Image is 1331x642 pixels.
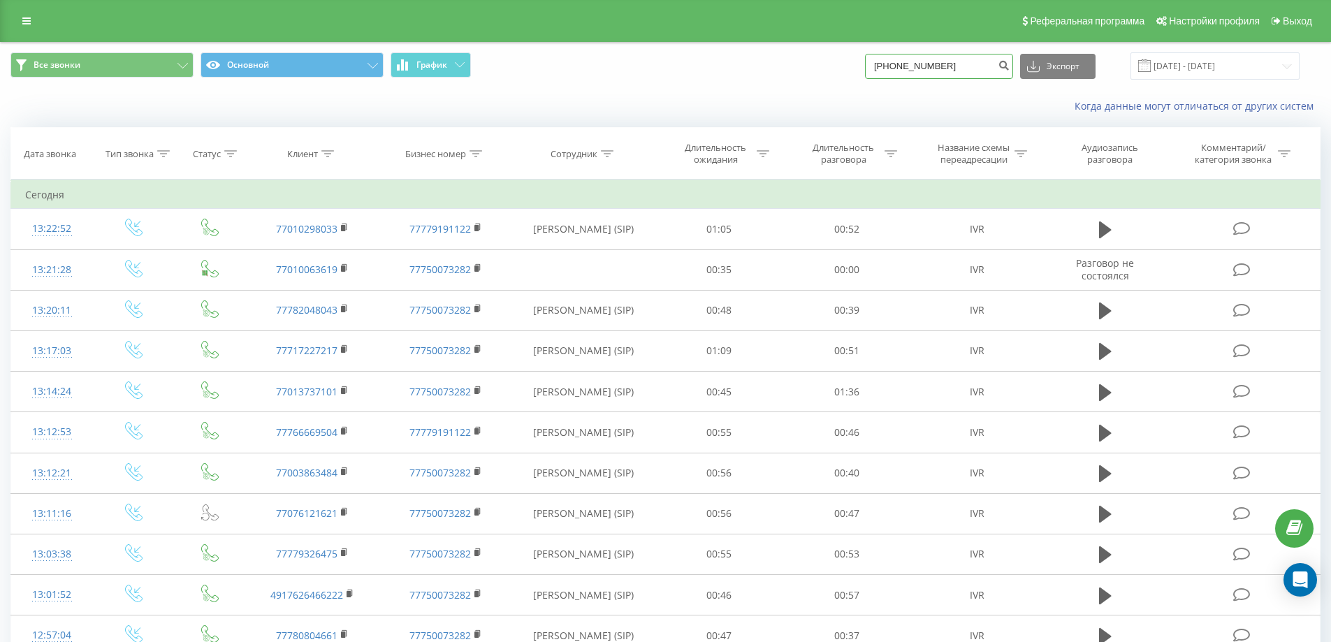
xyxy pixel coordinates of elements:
button: Экспорт [1020,54,1096,79]
span: Выход [1283,15,1312,27]
div: 13:22:52 [25,215,79,242]
div: Клиент [287,148,318,160]
td: 00:47 [783,493,911,534]
a: 77750073282 [409,344,471,357]
a: 4917626466222 [270,588,343,601]
a: 77782048043 [276,303,337,316]
td: IVR [910,249,1043,290]
a: 77010063619 [276,263,337,276]
a: 77780804661 [276,629,337,642]
td: 00:46 [783,412,911,453]
a: 77003863484 [276,466,337,479]
td: 01:05 [655,209,783,249]
a: 77010298033 [276,222,337,235]
a: 77750073282 [409,547,471,560]
div: Длительность ожидания [678,142,753,166]
button: Основной [201,52,384,78]
td: 00:55 [655,534,783,574]
td: 00:46 [655,575,783,615]
div: 13:12:21 [25,460,79,487]
td: [PERSON_NAME] (SIP) [512,453,655,493]
span: Настройки профиля [1169,15,1260,27]
td: [PERSON_NAME] (SIP) [512,372,655,412]
div: 13:12:53 [25,418,79,446]
td: Сегодня [11,181,1321,209]
a: 77750073282 [409,263,471,276]
div: 13:11:16 [25,500,79,527]
td: 00:35 [655,249,783,290]
td: [PERSON_NAME] (SIP) [512,575,655,615]
td: IVR [910,453,1043,493]
div: 13:21:28 [25,256,79,284]
td: [PERSON_NAME] (SIP) [512,290,655,330]
td: 00:53 [783,534,911,574]
a: 77766669504 [276,425,337,439]
a: 77013737101 [276,385,337,398]
td: 00:48 [655,290,783,330]
div: Сотрудник [551,148,597,160]
td: [PERSON_NAME] (SIP) [512,412,655,453]
td: 00:39 [783,290,911,330]
a: 77779326475 [276,547,337,560]
a: 77717227217 [276,344,337,357]
td: 00:00 [783,249,911,290]
div: 13:20:11 [25,297,79,324]
span: Все звонки [34,59,80,71]
a: 77750073282 [409,629,471,642]
div: Аудиозапись разговора [1064,142,1155,166]
a: Когда данные могут отличаться от других систем [1075,99,1321,112]
td: IVR [910,575,1043,615]
td: IVR [910,412,1043,453]
td: 00:51 [783,330,911,371]
td: 00:52 [783,209,911,249]
a: 77779191122 [409,222,471,235]
td: 00:57 [783,575,911,615]
td: 00:56 [655,493,783,534]
a: 77076121621 [276,506,337,520]
td: IVR [910,493,1043,534]
td: 00:45 [655,372,783,412]
div: 13:03:38 [25,541,79,568]
td: [PERSON_NAME] (SIP) [512,209,655,249]
div: Тип звонка [106,148,154,160]
input: Поиск по номеру [865,54,1013,79]
a: 77750073282 [409,506,471,520]
td: IVR [910,209,1043,249]
td: IVR [910,330,1043,371]
td: 01:09 [655,330,783,371]
span: Реферальная программа [1030,15,1144,27]
a: 77779191122 [409,425,471,439]
a: 77750073282 [409,466,471,479]
td: 00:55 [655,412,783,453]
div: Комментарий/категория звонка [1193,142,1274,166]
td: IVR [910,290,1043,330]
a: 77750073282 [409,588,471,601]
span: График [416,60,447,70]
td: [PERSON_NAME] (SIP) [512,493,655,534]
a: 77750073282 [409,303,471,316]
td: [PERSON_NAME] (SIP) [512,534,655,574]
div: Статус [193,148,221,160]
td: IVR [910,372,1043,412]
a: 77750073282 [409,385,471,398]
div: Дата звонка [24,148,76,160]
button: График [391,52,471,78]
td: [PERSON_NAME] (SIP) [512,330,655,371]
div: Длительность разговора [806,142,881,166]
td: IVR [910,534,1043,574]
div: Open Intercom Messenger [1283,563,1317,597]
td: 00:40 [783,453,911,493]
div: Бизнес номер [405,148,466,160]
div: 13:17:03 [25,337,79,365]
span: Разговор не состоялся [1076,256,1134,282]
div: 13:01:52 [25,581,79,608]
button: Все звонки [10,52,194,78]
div: Название схемы переадресации [936,142,1011,166]
td: 00:56 [655,453,783,493]
td: 01:36 [783,372,911,412]
div: 13:14:24 [25,378,79,405]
